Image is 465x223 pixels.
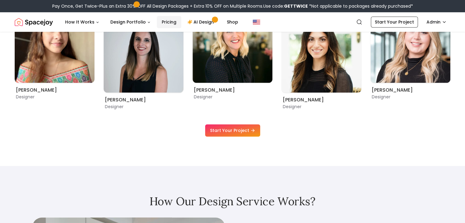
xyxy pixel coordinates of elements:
[15,3,94,90] div: 1 / 9
[105,104,182,110] p: Designer
[284,3,308,9] b: GETTWICE
[193,3,272,83] img: Tina Martidelcampo
[263,3,308,9] span: Use code:
[16,86,93,94] h6: [PERSON_NAME]
[15,12,450,32] nav: Global
[205,124,260,137] a: Start Your Project
[282,13,361,93] img: Christina Manzo
[52,3,413,9] div: Pay Once, Get Twice-Plus an Extra 30% OFF All Design Packages + Extra 10% OFF on Multiple Rooms.
[253,18,260,26] img: United States
[157,16,181,28] a: Pricing
[193,3,272,90] div: 3 / 9
[283,104,360,110] p: Designer
[183,16,221,28] a: AI Design
[194,94,271,100] p: Designer
[15,16,53,28] img: Spacejoy Logo
[372,86,449,94] h6: [PERSON_NAME]
[371,3,450,83] img: Hannah James
[283,96,360,104] h6: [PERSON_NAME]
[105,16,156,28] button: Design Portfolio
[308,3,413,9] span: *Not applicable to packages already purchased*
[423,16,450,27] button: Admin
[15,16,53,28] a: Spacejoy
[372,94,449,100] p: Designer
[371,16,418,27] a: Start Your Project
[282,3,361,110] div: 4 / 9
[194,86,271,94] h6: [PERSON_NAME]
[60,16,104,28] button: How It Works
[15,3,450,110] div: Carousel
[371,3,450,90] div: 5 / 9
[15,195,450,207] h2: How Our Design Service Works?
[104,3,183,110] div: 2 / 9
[60,16,243,28] nav: Main
[222,16,243,28] a: Shop
[105,96,182,104] h6: [PERSON_NAME]
[16,94,93,100] p: Designer
[15,3,94,83] img: Maria Castillero
[104,13,183,93] img: Angela Amore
